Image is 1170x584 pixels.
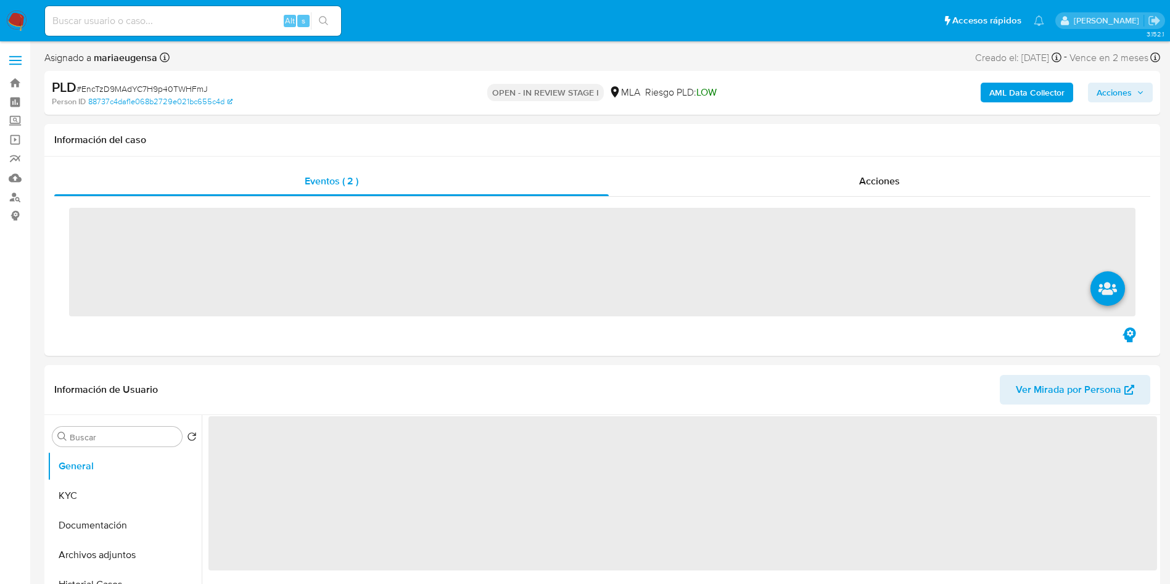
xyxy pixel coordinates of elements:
[54,134,1150,146] h1: Información del caso
[187,432,197,445] button: Volver al orden por defecto
[76,83,208,95] span: # EncTzD9MAdYC7H9p40TWHFmJ
[1034,15,1044,26] a: Notificaciones
[47,511,202,540] button: Documentación
[311,12,336,30] button: search-icon
[859,174,900,188] span: Acciones
[302,15,305,27] span: s
[609,86,640,99] div: MLA
[70,432,177,443] input: Buscar
[45,13,341,29] input: Buscar usuario o caso...
[981,83,1073,102] button: AML Data Collector
[285,15,295,27] span: Alt
[54,384,158,396] h1: Información de Usuario
[47,540,202,570] button: Archivos adjuntos
[57,432,67,442] button: Buscar
[989,83,1065,102] b: AML Data Collector
[696,85,717,99] span: LOW
[208,416,1157,570] span: ‌
[952,14,1021,27] span: Accesos rápidos
[1000,375,1150,405] button: Ver Mirada por Persona
[69,208,1135,316] span: ‌
[975,49,1061,66] div: Creado el: [DATE]
[305,174,358,188] span: Eventos ( 2 )
[1064,49,1067,66] span: -
[52,96,86,107] b: Person ID
[1088,83,1153,102] button: Acciones
[47,451,202,481] button: General
[1097,83,1132,102] span: Acciones
[645,86,717,99] span: Riesgo PLD:
[1148,14,1161,27] a: Salir
[44,51,157,65] span: Asignado a
[47,481,202,511] button: KYC
[1074,15,1143,27] p: mariaeugenia.sanchez@mercadolibre.com
[91,51,157,65] b: mariaeugensa
[487,84,604,101] p: OPEN - IN REVIEW STAGE I
[1016,375,1121,405] span: Ver Mirada por Persona
[52,77,76,97] b: PLD
[88,96,233,107] a: 88737c4daf1e068b2729e021bc655c4d
[1069,51,1148,65] span: Vence en 2 meses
